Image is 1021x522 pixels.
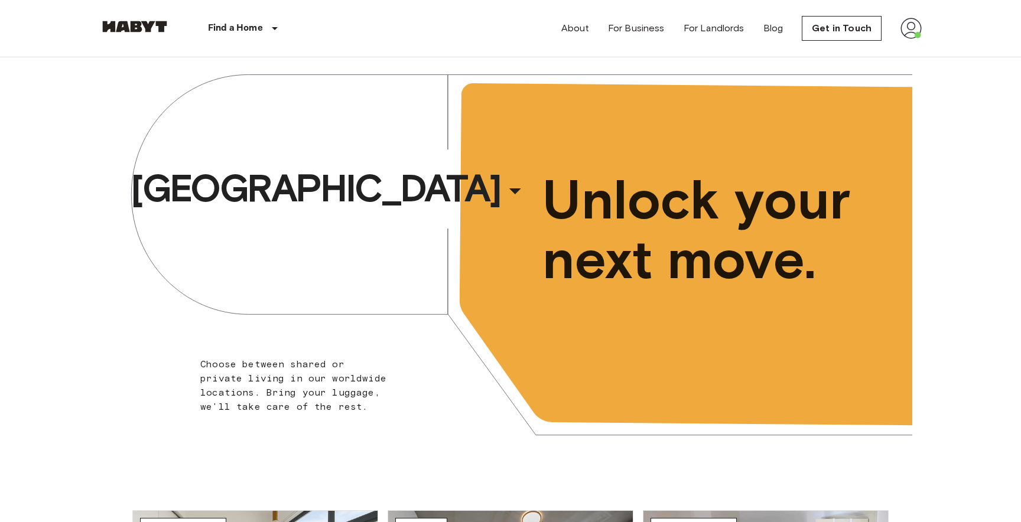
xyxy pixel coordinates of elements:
[542,170,864,289] span: Unlock your next move.
[126,161,534,216] button: [GEOGRAPHIC_DATA]
[131,165,500,212] span: [GEOGRAPHIC_DATA]
[200,358,386,412] span: Choose between shared or private living in our worldwide locations. Bring your luggage, we'll tak...
[561,21,589,35] a: About
[99,21,170,32] img: Habyt
[208,21,263,35] p: Find a Home
[802,16,882,41] a: Get in Touch
[684,21,744,35] a: For Landlords
[763,21,783,35] a: Blog
[900,18,922,39] img: avatar
[608,21,665,35] a: For Business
